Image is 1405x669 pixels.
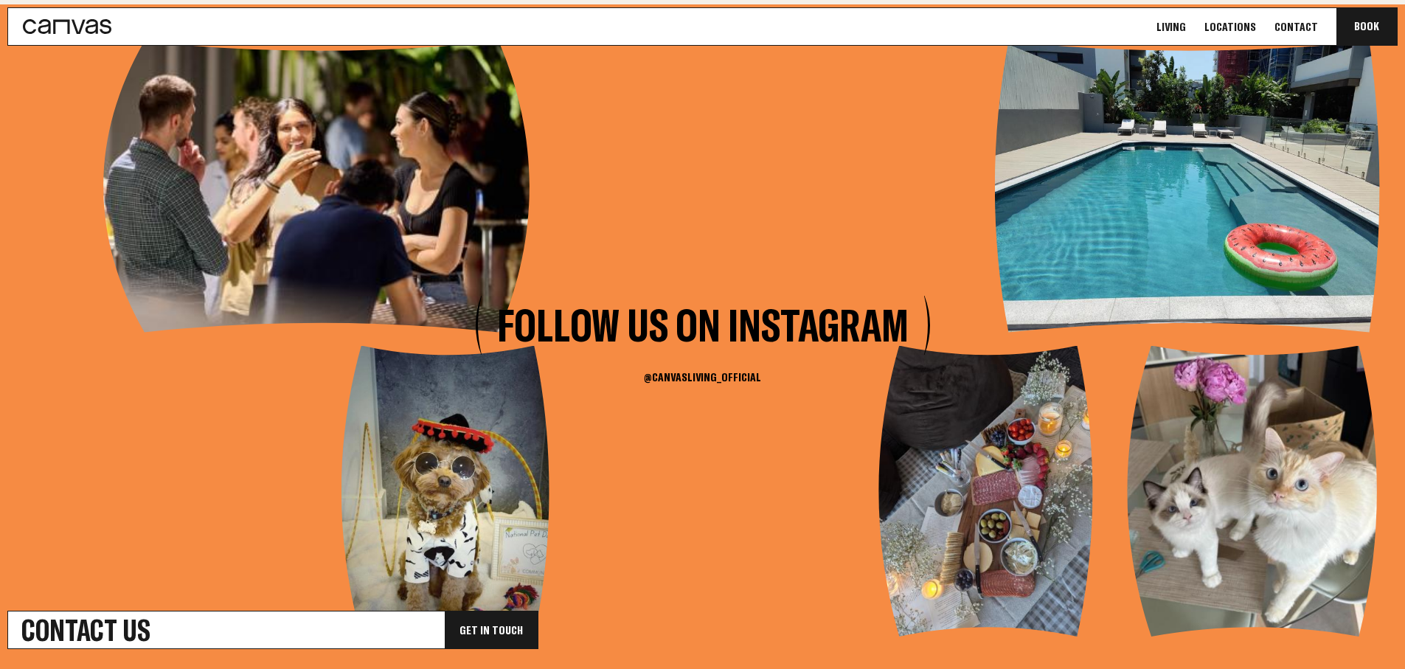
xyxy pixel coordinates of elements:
[7,611,538,649] a: Contact UsGet In Touch
[1200,19,1260,35] a: Locations
[1152,19,1190,35] a: Living
[1270,19,1322,35] a: Contact
[445,611,538,648] div: Get In Touch
[1336,8,1397,45] button: Book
